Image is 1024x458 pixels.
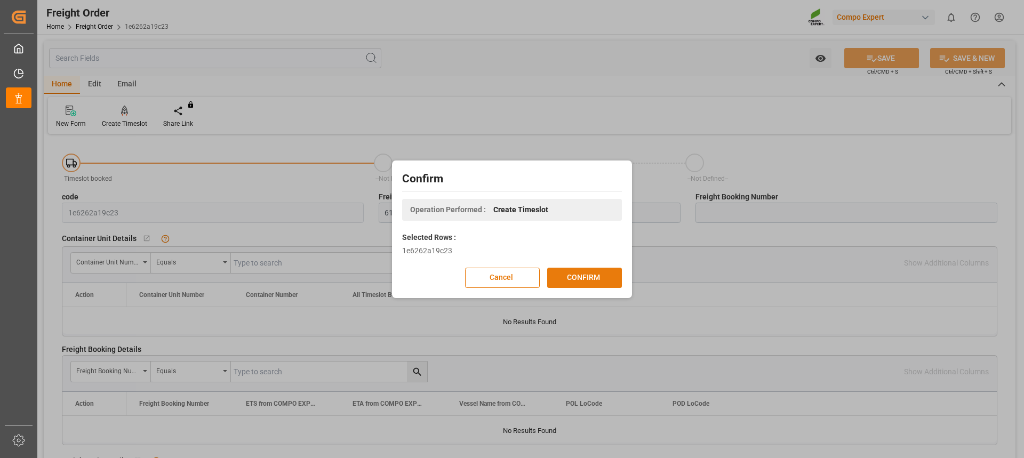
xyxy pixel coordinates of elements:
div: 1e6262a19c23 [402,245,622,256]
span: Operation Performed : [410,204,486,215]
button: CONFIRM [547,268,622,288]
h2: Confirm [402,171,622,188]
button: Cancel [465,268,540,288]
span: Create Timeslot [493,204,548,215]
label: Selected Rows : [402,232,456,243]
